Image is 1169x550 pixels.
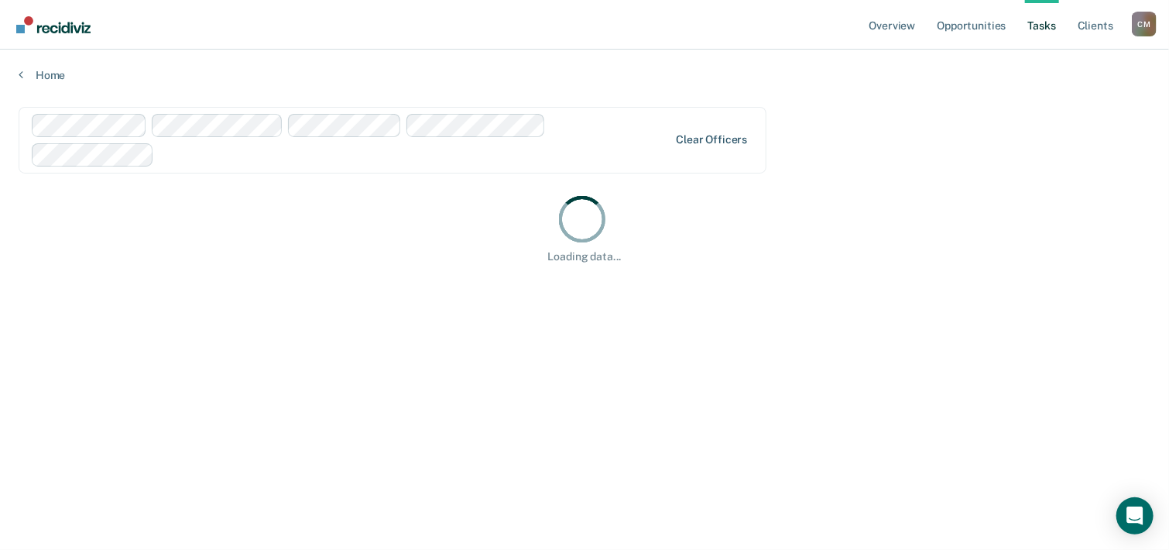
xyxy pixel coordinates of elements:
[548,250,622,263] div: Loading data...
[16,16,91,33] img: Recidiviz
[19,68,1150,82] a: Home
[676,133,747,146] div: Clear officers
[1132,12,1157,36] button: Profile dropdown button
[1116,497,1154,535] div: Open Intercom Messenger
[1132,12,1157,36] div: C M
